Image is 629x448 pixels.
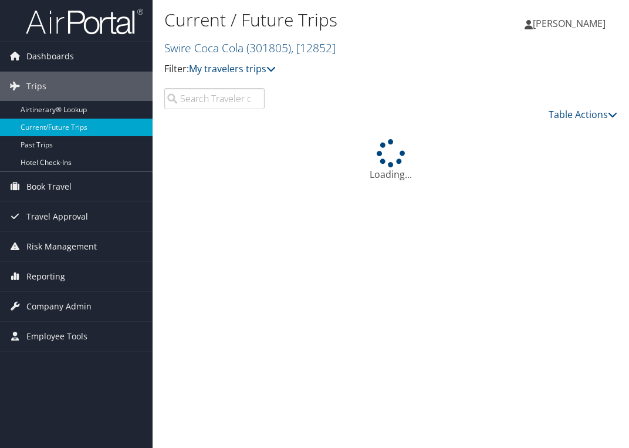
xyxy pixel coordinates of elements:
[164,88,265,109] input: Search Traveler or Arrival City
[525,6,617,41] a: [PERSON_NAME]
[246,40,291,56] span: ( 301805 )
[26,322,87,351] span: Employee Tools
[549,108,617,121] a: Table Actions
[26,8,143,35] img: airportal-logo.png
[26,42,74,71] span: Dashboards
[189,62,276,75] a: My travelers trips
[164,40,336,56] a: Swire Coca Cola
[26,232,97,261] span: Risk Management
[26,172,72,201] span: Book Travel
[26,72,46,101] span: Trips
[164,8,466,32] h1: Current / Future Trips
[26,202,88,231] span: Travel Approval
[26,292,92,321] span: Company Admin
[533,17,606,30] span: [PERSON_NAME]
[291,40,336,56] span: , [ 12852 ]
[164,139,617,181] div: Loading...
[26,262,65,291] span: Reporting
[164,62,466,77] p: Filter:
